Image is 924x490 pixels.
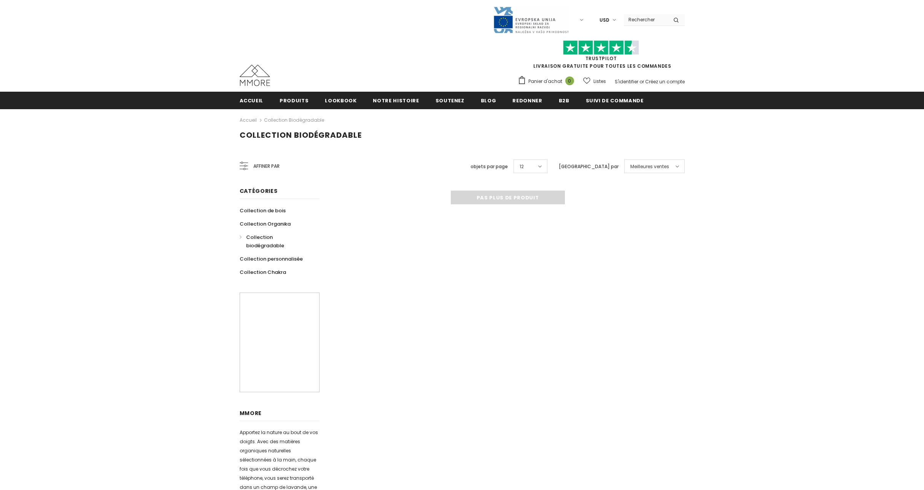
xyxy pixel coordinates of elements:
[240,217,291,231] a: Collection Organika
[240,231,311,252] a: Collection biodégradable
[264,117,324,123] a: Collection biodégradable
[559,97,569,104] span: B2B
[518,44,685,69] span: LIVRAISON GRATUITE POUR TOUTES LES COMMANDES
[639,78,644,85] span: or
[645,78,685,85] a: Créez un compte
[240,220,291,228] span: Collection Organika
[481,92,496,109] a: Blog
[325,92,356,109] a: Lookbook
[481,97,496,104] span: Blog
[240,409,262,417] span: MMORE
[565,76,574,85] span: 0
[630,163,669,170] span: Meilleures ventes
[240,207,286,214] span: Collection de bois
[240,116,257,125] a: Accueil
[280,92,309,109] a: Produits
[593,78,606,85] span: Listes
[563,40,639,55] img: Faites confiance aux étoiles pilotes
[240,97,264,104] span: Accueil
[240,252,303,266] a: Collection personnalisée
[240,92,264,109] a: Accueil
[493,6,569,34] img: Javni Razpis
[600,16,609,24] span: USD
[512,97,542,104] span: Redonner
[583,75,606,88] a: Listes
[325,97,356,104] span: Lookbook
[373,97,419,104] span: Notre histoire
[240,65,270,86] img: Cas MMORE
[246,234,284,249] span: Collection biodégradable
[436,97,464,104] span: soutenez
[373,92,419,109] a: Notre histoire
[518,76,578,87] a: Panier d'achat 0
[436,92,464,109] a: soutenez
[624,14,668,25] input: Search Site
[253,162,280,170] span: Affiner par
[240,255,303,262] span: Collection personnalisée
[240,204,286,217] a: Collection de bois
[240,266,286,279] a: Collection Chakra
[280,97,309,104] span: Produits
[559,92,569,109] a: B2B
[240,130,362,140] span: Collection biodégradable
[585,55,617,62] a: TrustPilot
[559,163,619,170] label: [GEOGRAPHIC_DATA] par
[493,16,569,23] a: Javni Razpis
[240,187,278,195] span: Catégories
[615,78,638,85] a: S'identifier
[471,163,508,170] label: objets par page
[528,78,562,85] span: Panier d'achat
[586,97,644,104] span: Suivi de commande
[512,92,542,109] a: Redonner
[520,163,524,170] span: 12
[586,92,644,109] a: Suivi de commande
[240,269,286,276] span: Collection Chakra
